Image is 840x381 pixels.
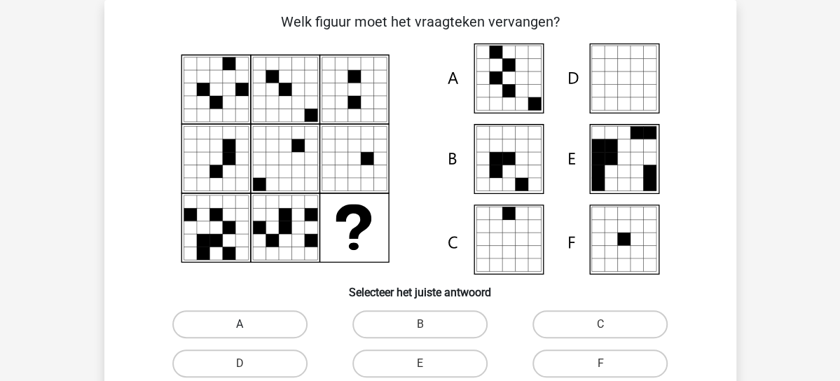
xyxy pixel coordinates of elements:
label: A [172,310,308,338]
label: F [532,349,668,377]
label: D [172,349,308,377]
label: C [532,310,668,338]
label: E [352,349,488,377]
h6: Selecteer het juiste antwoord [127,275,714,299]
label: B [352,310,488,338]
p: Welk figuur moet het vraagteken vervangen? [127,11,714,32]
